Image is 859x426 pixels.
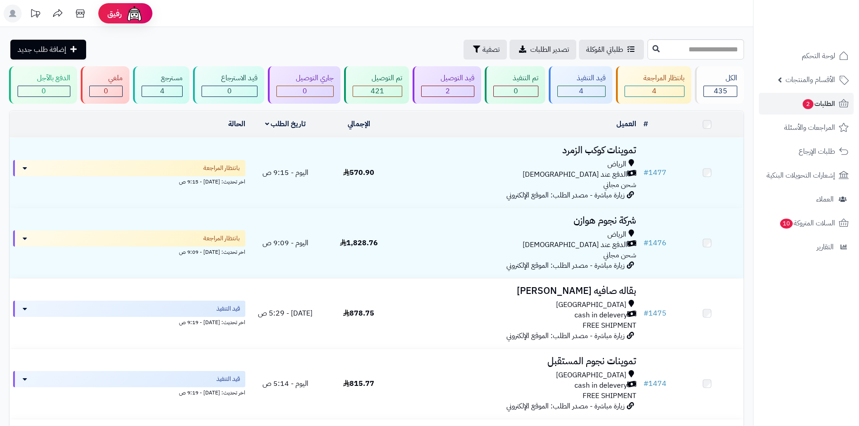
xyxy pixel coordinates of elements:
h3: شركة نجوم هوازن [399,215,636,226]
span: 0 [514,86,518,96]
span: الأقسام والمنتجات [786,73,835,86]
span: 2 [803,99,813,109]
span: طلباتي المُوكلة [586,44,623,55]
a: # [643,119,648,129]
span: 4 [652,86,657,96]
span: 0 [303,86,307,96]
div: اخر تحديث: [DATE] - 9:09 ص [13,247,245,256]
span: 0 [41,86,46,96]
div: قيد التنفيذ [557,73,606,83]
span: 2 [446,86,450,96]
h3: تموينات نجوم المستقبل [399,356,636,366]
span: FREE SHIPMENT [583,320,636,331]
div: تم التنفيذ [493,73,538,83]
a: بانتظار المراجعة 4 [614,66,694,104]
span: 570.90 [343,167,374,178]
span: تصفية [482,44,500,55]
div: 4 [625,86,684,96]
a: إضافة طلب جديد [10,40,86,60]
span: اليوم - 9:09 ص [262,238,308,248]
div: تم التوصيل [353,73,403,83]
span: الرياض [607,159,626,169]
a: قيد التنفيذ 4 [547,66,614,104]
a: #1474 [643,378,666,389]
span: العملاء [816,193,834,206]
span: شحن مجاني [603,250,636,261]
span: cash in delevery [574,310,627,321]
span: 0 [227,86,232,96]
a: ملغي 0 [79,66,132,104]
a: المراجعات والأسئلة [759,117,854,138]
button: تصفية [464,40,507,60]
div: اخر تحديث: [DATE] - 9:19 ص [13,387,245,397]
div: الكل [703,73,737,83]
span: 878.75 [343,308,374,319]
span: بانتظار المراجعة [203,164,240,173]
div: 0 [494,86,538,96]
div: 0 [18,86,70,96]
div: مسترجع [142,73,183,83]
h3: تموينات كوكب الزمرد [399,145,636,156]
a: الدفع بالآجل 0 [7,66,79,104]
div: قيد التوصيل [421,73,474,83]
span: المراجعات والأسئلة [784,121,835,134]
a: السلات المتروكة10 [759,212,854,234]
a: تحديثات المنصة [24,5,46,25]
a: تم التوصيل 421 [342,66,411,104]
div: 2 [422,86,474,96]
a: تصدير الطلبات [510,40,576,60]
span: [GEOGRAPHIC_DATA] [556,370,626,380]
span: لوحة التحكم [802,50,835,62]
span: زيارة مباشرة - مصدر الطلب: الموقع الإلكتروني [506,190,625,201]
div: 0 [202,86,257,96]
img: logo-2.png [798,24,850,43]
a: تاريخ الطلب [265,119,306,129]
span: الطلبات [802,97,835,110]
a: الحالة [228,119,245,129]
span: تصدير الطلبات [530,44,569,55]
a: الطلبات2 [759,93,854,115]
span: زيارة مباشرة - مصدر الطلب: الموقع الإلكتروني [506,260,625,271]
a: لوحة التحكم [759,45,854,67]
span: # [643,238,648,248]
span: 4 [160,86,165,96]
div: 4 [558,86,605,96]
span: 1,828.76 [340,238,378,248]
a: #1476 [643,238,666,248]
span: 815.77 [343,378,374,389]
a: الكل435 [693,66,746,104]
a: #1475 [643,308,666,319]
div: ملغي [89,73,123,83]
span: السلات المتروكة [779,217,835,229]
span: cash in delevery [574,380,627,391]
span: طلبات الإرجاع [799,145,835,158]
img: ai-face.png [125,5,143,23]
span: شحن مجاني [603,179,636,190]
a: التقارير [759,236,854,258]
span: قيد التنفيذ [216,304,240,313]
span: الدفع عند [DEMOGRAPHIC_DATA] [523,240,627,250]
span: الدفع عند [DEMOGRAPHIC_DATA] [523,169,627,180]
span: [DATE] - 5:29 ص [258,308,312,319]
span: زيارة مباشرة - مصدر الطلب: الموقع الإلكتروني [506,330,625,341]
a: طلبات الإرجاع [759,141,854,162]
span: زيارة مباشرة - مصدر الطلب: الموقع الإلكتروني [506,401,625,412]
h3: بقاله صافيه [PERSON_NAME] [399,286,636,296]
div: 0 [277,86,333,96]
a: جاري التوصيل 0 [266,66,342,104]
div: اخر تحديث: [DATE] - 9:15 ص [13,176,245,186]
a: إشعارات التحويلات البنكية [759,165,854,186]
span: # [643,167,648,178]
span: إضافة طلب جديد [18,44,66,55]
a: مسترجع 4 [131,66,191,104]
span: [GEOGRAPHIC_DATA] [556,300,626,310]
span: بانتظار المراجعة [203,234,240,243]
div: جاري التوصيل [276,73,334,83]
a: العملاء [759,188,854,210]
div: بانتظار المراجعة [625,73,685,83]
div: 0 [90,86,123,96]
span: 0 [104,86,108,96]
a: تم التنفيذ 0 [483,66,547,104]
span: FREE SHIPMENT [583,390,636,401]
span: الرياض [607,229,626,240]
